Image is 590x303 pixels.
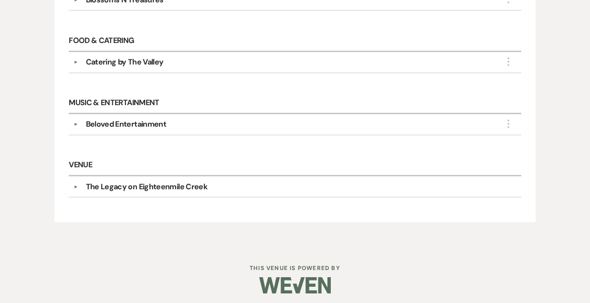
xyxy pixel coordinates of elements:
h6: Food & Catering [69,31,521,52]
div: Beloved Entertainment [86,119,167,130]
div: Catering by The Valley [86,56,164,68]
button: ▼ [70,60,82,65]
h6: Venue [69,155,521,176]
img: Weven Logo [259,269,331,302]
h6: Music & Entertainment [69,93,521,114]
button: ▼ [70,184,82,189]
button: ▼ [70,122,82,127]
div: The Legacy on Eighteenmile Creek [86,181,208,193]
